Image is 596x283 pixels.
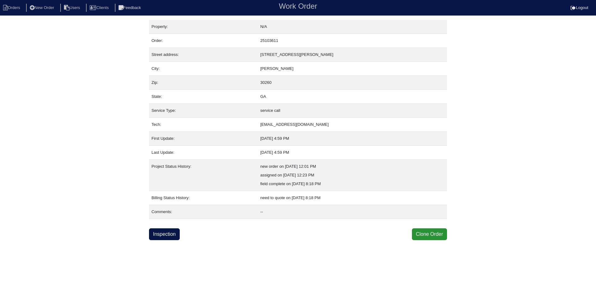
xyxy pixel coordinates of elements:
[60,5,85,10] a: Users
[149,118,258,132] td: Tech:
[60,4,85,12] li: Users
[149,205,258,219] td: Comments:
[149,76,258,90] td: Zip:
[149,34,258,48] td: Order:
[258,205,447,219] td: --
[149,20,258,34] td: Property:
[258,48,447,62] td: [STREET_ADDRESS][PERSON_NAME]
[571,5,588,10] a: Logout
[149,90,258,104] td: State:
[260,180,445,188] div: field complete on [DATE] 8:18 PM
[149,104,258,118] td: Service Type:
[26,4,59,12] li: New Order
[258,20,447,34] td: N/A
[26,5,59,10] a: New Order
[258,90,447,104] td: GA
[149,48,258,62] td: Street address:
[149,228,180,240] a: Inspection
[412,228,447,240] button: Clone Order
[115,4,146,12] li: Feedback
[149,132,258,146] td: First Update:
[149,160,258,191] td: Project Status History:
[86,4,114,12] li: Clients
[258,118,447,132] td: [EMAIL_ADDRESS][DOMAIN_NAME]
[258,146,447,160] td: [DATE] 4:59 PM
[260,171,445,180] div: assigned on [DATE] 12:23 PM
[149,191,258,205] td: Billing Status History:
[258,76,447,90] td: 30260
[260,194,445,202] div: need to quote on [DATE] 8:18 PM
[149,62,258,76] td: City:
[149,146,258,160] td: Last Update:
[258,62,447,76] td: [PERSON_NAME]
[258,34,447,48] td: 25103611
[258,132,447,146] td: [DATE] 4:59 PM
[86,5,114,10] a: Clients
[260,162,445,171] div: new order on [DATE] 12:01 PM
[258,104,447,118] td: service call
